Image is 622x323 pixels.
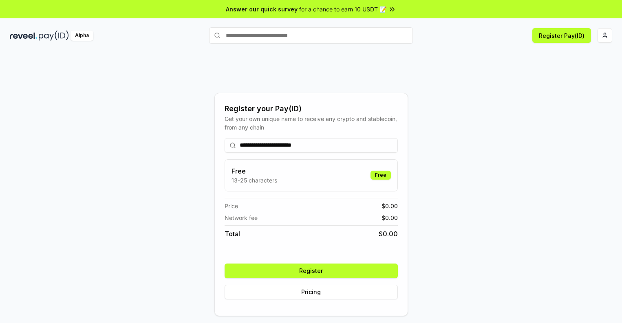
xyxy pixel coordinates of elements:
[232,176,277,185] p: 13-25 characters
[225,103,398,114] div: Register your Pay(ID)
[225,264,398,278] button: Register
[225,285,398,299] button: Pricing
[225,213,258,222] span: Network fee
[371,171,391,180] div: Free
[39,31,69,41] img: pay_id
[71,31,93,41] div: Alpha
[225,229,240,239] span: Total
[379,229,398,239] span: $ 0.00
[225,202,238,210] span: Price
[10,31,37,41] img: reveel_dark
[225,114,398,132] div: Get your own unique name to receive any crypto and stablecoin, from any chain
[382,202,398,210] span: $ 0.00
[382,213,398,222] span: $ 0.00
[299,5,386,13] span: for a chance to earn 10 USDT 📝
[532,28,591,43] button: Register Pay(ID)
[226,5,298,13] span: Answer our quick survey
[232,166,277,176] h3: Free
